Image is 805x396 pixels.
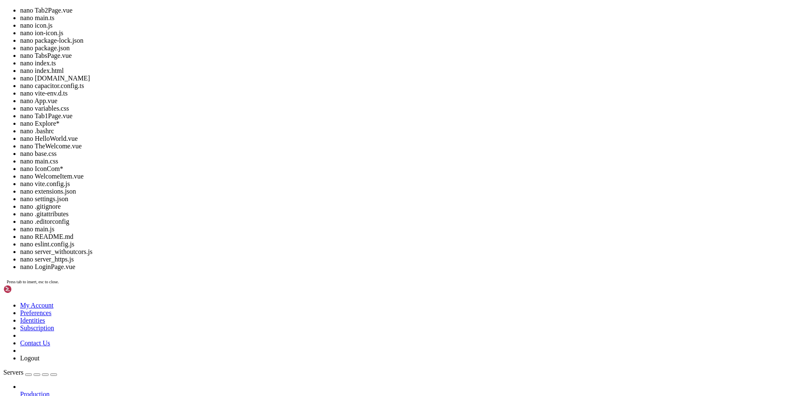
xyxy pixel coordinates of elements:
span: ~/advisor [64,174,94,181]
x-row: -rw-r--r-- 1 plb plb [DATE] 16:19 main.ts [3,231,696,238]
x-row: drwxrwxr-x 444 plb plb 20480 [DATE] 16:43 / [3,110,696,117]
x-row: : $ cd src [3,174,696,181]
x-row: -rw-r--r-- 1 plb plb [DATE] 16:41 Tab2Page.vue [3,310,696,317]
x-row: drwxr-xr-x 2 plb plb 4096 [DATE] 00:13 / [3,246,696,253]
x-row: drwxr-xr-x 6 plb plb 4096 [DATE] 16:19 / [3,196,696,203]
x-row: -rw-r--r-- 1 plb plb 38 [DATE] 14:53 vite-env.d.ts [3,260,696,267]
li: nano package.json [20,44,802,52]
li: nano main.js [20,225,802,233]
img: Shellngn [3,285,52,293]
li: nano index.html [20,67,802,75]
li: nano Tab1Page.vue [20,112,802,120]
span: node_modules [144,110,184,117]
span: plb@frhb95674flex [3,181,60,188]
li: nano TheWelcome.vue [20,142,802,150]
x-row: : $ ll [3,181,696,189]
x-row: -rw-r--r-- 1 plb plb 535 [DATE] 14:53 tsconfig.json [3,153,696,160]
x-row: -rw-r--r-- 1 plb plb 74 [DATE] 14:53 .browserslistrc [3,32,696,39]
x-row: total 448 [3,10,696,18]
li: nano IconCom* [20,165,802,173]
a: Contact Us [20,339,50,347]
x-row: -rw-r--r-- 1 plb plb 256 [DATE] 14:53 .eslintignore [3,39,696,46]
x-row: : $ ll [3,3,696,10]
li: nano index.ts [20,60,802,67]
li: nano TabsPage.vue [20,52,802,60]
span: . [131,196,134,202]
li: nano variables.css [20,105,802,112]
span: plb@frhb95674flex [3,3,60,10]
div: (44, 46) [159,331,162,338]
li: nano main.ts [20,14,802,22]
x-row: -rw-r--r-- 1 plb plb 483 [DATE] 14:53 cypress.config.ts [3,82,696,89]
x-row: -[PERSON_NAME]-r-- 1 plb plb 185 [DATE] 00:14 capacitor.config.ts [3,75,696,82]
x-row: drwxr-xr-x 4 plb plb 4096 [DATE] 00:13 / [3,146,696,153]
span: .vscode [144,67,168,74]
x-row: drwxr-xr-x 2 plb plb 4096 [DATE] 00:13 / [3,217,696,224]
span: theme [131,246,148,252]
a: My Account [20,302,54,309]
a: Subscription [20,324,54,331]
x-row: : $ ll [3,274,696,281]
x-row: drwxr-xr-x 2 plb plb 4096 [DATE] 00:13 / [3,67,696,75]
li: nano README.md [20,233,802,241]
a: Identities [20,317,45,324]
span: views [131,253,148,259]
li: nano icon.js [20,22,802,29]
x-row: -rw-r--r-- 1 plb plb 417 [DATE] 14:53 .gitignore [3,60,696,67]
a: Servers [3,369,57,376]
li: nano WelcomeItem.vue [20,173,802,180]
li: nano Explore* [20,120,802,127]
span: plb@frhb95674flex [3,274,60,281]
span: Servers [3,369,23,376]
span: plb@frhb95674flex [3,174,60,181]
x-row: drwxr-xr-x 2 plb plb 4096 [DATE] 00:13 / [3,132,696,139]
li: nano App.vue [20,97,802,105]
x-row: -rw-r--r-- 1 plb plb 164 [DATE] 14:53 App.vue [3,210,696,217]
li: nano [DOMAIN_NAME] [20,75,802,82]
span: .. [131,295,138,302]
span: dist [144,89,158,96]
span: .. [131,203,138,210]
li: nano Tab2Page.vue [20,7,802,14]
x-row: drwxr-xr-x 2 plb plb 4096 [DATE] 16:41 / [3,288,696,295]
x-row: total 24 [3,281,696,288]
li: nano server_withoutcors.js [20,248,802,256]
span: components [131,217,164,224]
span: plb@frhb95674flex [3,267,60,274]
span: ~/advisor/src [64,267,107,274]
x-row: drwxr-xr-x 2 plb plb 4096 [DATE] 00:24 / [3,238,696,246]
span: .git [144,53,158,60]
li: nano extensions.json [20,188,802,195]
x-row: -rw-r--r-- 1 plb plb 184 [DATE] 14:53 tsconfig.node.json [3,160,696,167]
li: nano vite-env.d.ts [20,90,802,97]
span: router [131,238,151,245]
x-row: drwxr-xr-x 9 plb plb 4096 [DATE] 16:24 / [3,203,696,210]
x-row: -rw-r--r-- 1 plb plb 919 [DATE] 14:53 TabsPage.vue [3,324,696,331]
x-row: drwxrwxr-x 3 plb plb 4096 [DATE] 16:43 / [3,89,696,96]
x-row: drwxr-xr-x 2 plb plb 4096 [DATE] 16:41 / [3,253,696,260]
x-row: : $ cd views [3,267,696,274]
li: nano settings.json [20,195,802,203]
li: nano base.css [20,150,802,158]
li: nano HelloWorld.vue [20,135,802,142]
span: . [144,18,148,24]
x-row: drwxr-xr-x 6 plb plb 4096 [DATE] 16:19 / [3,139,696,146]
li: nano LoginPage.vue [20,263,802,271]
x-row: : $ nano [3,331,696,338]
li: nano .bashrc [20,127,802,135]
li: nano package-lock.json [20,37,802,44]
x-row: total 40 [3,189,696,196]
x-row: drwxr-xr-x 6 plb plb 4096 [DATE] 16:19 / [3,295,696,303]
li: nano ion-icon.js [20,29,802,37]
span: .. [144,25,151,31]
x-row: -rw-r--r-- 1 plb plb 897 [DATE] 14:53 index.html [3,96,696,103]
x-row: -rw-r--r-- 1 plb plb 606 [DATE] 14:53 Tab3Page.vue [3,317,696,324]
span: ~/advisor/src [64,181,107,188]
li: nano vite.config.js [20,180,802,188]
x-row: -rw-r--r-- 1 plb plb 483 [DATE] 14:53 .eslintrc.cjs [3,46,696,53]
li: nano capacitor.config.ts [20,82,802,90]
x-row: -rw-r--r-- 1 plb plb [DATE] 16:42 package.json [3,124,696,132]
x-row: -[PERSON_NAME]-r-- 1 plb plb 353206 [DATE] 16:42 package-lock.json [3,117,696,124]
li: nano .gitattributes [20,210,802,218]
span: ~/advisor/src/views [64,331,127,338]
